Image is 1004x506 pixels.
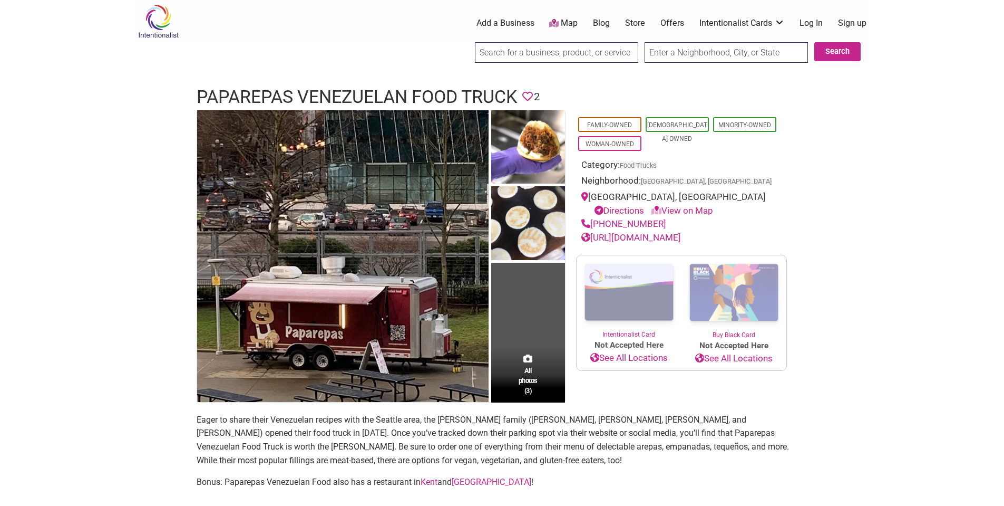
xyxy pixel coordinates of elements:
a: Intentionalist Cards [699,17,785,29]
a: [URL][DOMAIN_NAME] [581,232,681,243]
a: Minority-Owned [718,121,771,129]
a: Kent [421,477,437,487]
a: [GEOGRAPHIC_DATA] [452,477,531,487]
a: See All Locations [681,352,786,366]
a: Directions [594,205,644,216]
div: Neighborhood: [581,174,782,190]
input: Search for a business, product, or service [475,42,638,63]
a: Blog [593,17,610,29]
img: Buy Black Card [681,255,786,330]
a: Log In [800,17,823,29]
img: Intentionalist [133,4,183,39]
p: Eager to share their Venezuelan recipes with the Seattle area, the [PERSON_NAME] family ([PERSON_... [197,413,808,467]
a: Offers [660,17,684,29]
img: Intentionalist Card [577,255,681,330]
a: [DEMOGRAPHIC_DATA]-Owned [647,121,707,142]
a: Food Trucks [620,161,657,169]
a: Family-Owned [587,121,632,129]
a: Woman-Owned [586,140,634,148]
input: Enter a Neighborhood, City, or State [645,42,808,63]
a: Intentionalist Card [577,255,681,339]
h1: Paparepas Venezuelan Food Truck [197,84,517,110]
span: Not Accepted Here [681,340,786,352]
a: View on Map [651,205,713,216]
a: Map [549,17,578,30]
div: Category: [581,158,782,175]
a: Add a Business [476,17,534,29]
a: Sign up [838,17,866,29]
span: Not Accepted Here [577,339,681,351]
a: [PHONE_NUMBER] [581,218,666,229]
p: Bonus: Paparepas Venezuelan Food also has a restaurant in and ! [197,475,808,489]
a: Store [625,17,645,29]
span: 2 [534,89,540,105]
span: All photos (3) [519,366,538,396]
div: [GEOGRAPHIC_DATA], [GEOGRAPHIC_DATA] [581,190,782,217]
a: Buy Black Card [681,255,786,340]
a: See All Locations [577,351,681,365]
span: [GEOGRAPHIC_DATA], [GEOGRAPHIC_DATA] [641,178,772,185]
button: Search [814,42,861,61]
